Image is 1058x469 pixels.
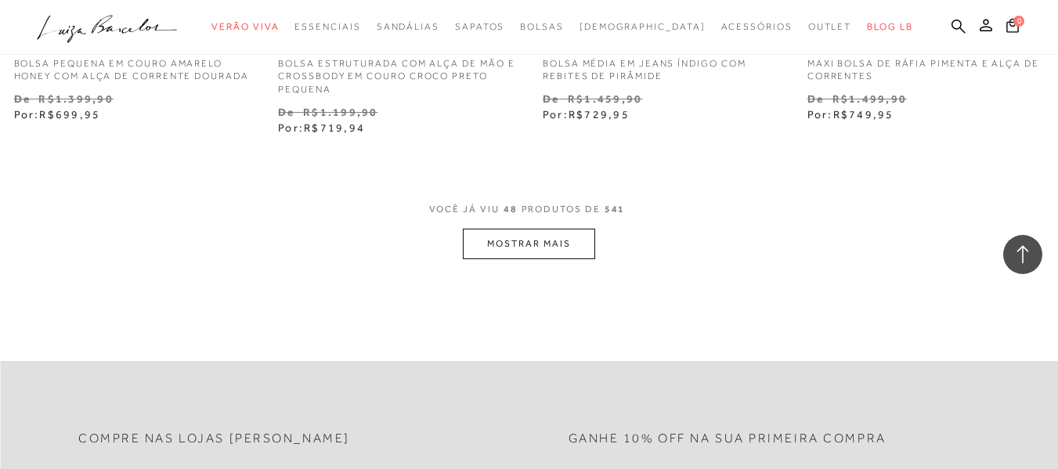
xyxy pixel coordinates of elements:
span: 541 [605,204,626,215]
span: Bolsas [520,21,564,32]
small: R$1.399,90 [38,92,113,105]
small: De [14,92,31,105]
button: 0 [1002,17,1024,38]
span: 48 [504,204,518,215]
a: categoryNavScreenReaderText [520,13,564,41]
span: BLOG LB [867,21,912,32]
a: noSubCategoriesText [580,13,706,41]
span: 0 [1013,16,1024,27]
span: Sapatos [455,21,504,32]
a: BOLSA PEQUENA EM COURO AMARELO HONEY COM ALÇA DE CORRENTE DOURADA [2,48,263,84]
button: MOSTRAR MAIS [463,229,594,259]
small: De [543,92,559,105]
a: BOLSA MÉDIA EM JEANS ÍNDIGO COM REBITES DE PIRÂMIDE [531,48,792,84]
span: [DEMOGRAPHIC_DATA] [580,21,706,32]
span: Acessórios [721,21,793,32]
h2: Ganhe 10% off na sua primeira compra [569,431,886,446]
h2: Compre nas lojas [PERSON_NAME] [78,431,350,446]
span: Por: [543,108,630,121]
a: BOLSA ESTRUTURADA COM ALÇA DE MÃO E CROSSBODY EM COURO CROCO PRETO PEQUENA [266,48,527,96]
span: Essenciais [294,21,360,32]
small: R$1.459,90 [568,92,642,105]
small: R$1.199,90 [303,106,377,118]
a: BLOG LB [867,13,912,41]
span: Outlet [808,21,852,32]
span: Por: [278,121,365,134]
a: categoryNavScreenReaderText [211,13,279,41]
span: Sandálias [377,21,439,32]
span: R$749,95 [833,108,894,121]
small: De [807,92,824,105]
span: Por: [807,108,894,121]
span: R$699,95 [39,108,100,121]
span: VOCÊ JÁ VIU PRODUTOS DE [429,204,630,215]
a: categoryNavScreenReaderText [294,13,360,41]
span: R$719,94 [304,121,365,134]
small: De [278,106,294,118]
a: categoryNavScreenReaderText [455,13,504,41]
a: categoryNavScreenReaderText [721,13,793,41]
span: Por: [14,108,101,121]
span: R$729,95 [569,108,630,121]
span: Verão Viva [211,21,279,32]
small: R$1.499,90 [832,92,907,105]
a: MAXI BOLSA DE RÁFIA PIMENTA E ALÇA DE CORRENTES [796,48,1056,84]
a: categoryNavScreenReaderText [377,13,439,41]
a: categoryNavScreenReaderText [808,13,852,41]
